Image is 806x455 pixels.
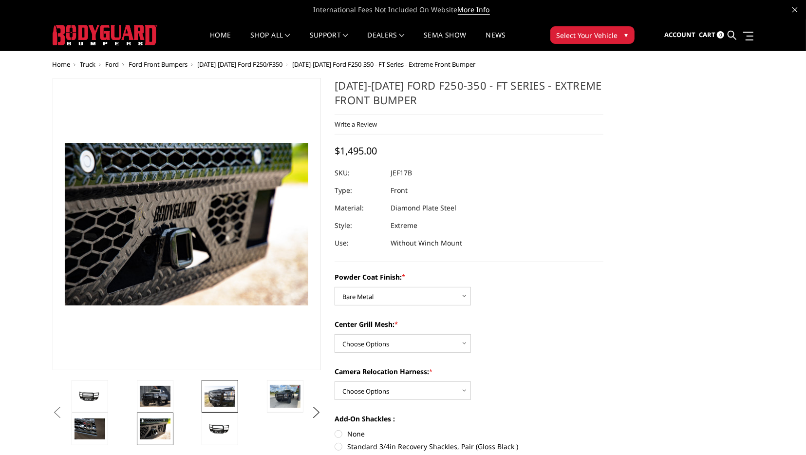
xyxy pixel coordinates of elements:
span: 0 [717,31,724,38]
img: 2017-2022 Ford F250-350 - FT Series - Extreme Front Bumper [205,386,235,406]
a: Write a Review [335,120,377,129]
dt: Type: [335,182,383,199]
span: Cart [699,30,715,39]
a: Truck [80,60,96,69]
a: Ford Front Bumpers [129,60,188,69]
img: BODYGUARD BUMPERS [53,25,157,45]
a: Account [664,22,695,48]
a: More Info [458,5,490,15]
a: Support [310,32,348,51]
a: Cart 0 [699,22,724,48]
span: Select Your Vehicle [557,30,618,40]
span: Account [664,30,695,39]
button: Previous [50,405,65,420]
a: shop all [251,32,290,51]
span: $1,495.00 [335,144,377,157]
dt: Style: [335,217,383,234]
label: Powder Coat Finish: [335,272,603,282]
label: Add-On Shackles : [335,414,603,424]
a: [DATE]-[DATE] Ford F250/F350 [198,60,283,69]
h1: [DATE]-[DATE] Ford F250-350 - FT Series - Extreme Front Bumper [335,78,603,114]
dt: Use: [335,234,383,252]
label: Standard 3/4in Recovery Shackles, Pair (Gloss Black ) [335,441,603,452]
img: 2017-2022 Ford F250-350 - FT Series - Extreme Front Bumper [270,385,300,408]
img: 2017-2022 Ford F250-350 - FT Series - Extreme Front Bumper [140,386,170,406]
dd: Diamond Plate Steel [391,199,456,217]
a: Home [210,32,231,51]
span: [DATE]-[DATE] Ford F250-350 - FT Series - Extreme Front Bumper [293,60,476,69]
label: Center Grill Mesh: [335,319,603,329]
button: Select Your Vehicle [550,26,635,44]
dt: Material: [335,199,383,217]
a: Ford [106,60,119,69]
a: News [486,32,506,51]
a: 2017-2022 Ford F250-350 - FT Series - Extreme Front Bumper [53,78,321,370]
dt: SKU: [335,164,383,182]
a: SEMA Show [424,32,466,51]
a: Dealers [368,32,405,51]
dd: JEF17B [391,164,412,182]
span: ▾ [625,30,628,40]
dd: Without Winch Mount [391,234,462,252]
img: 2017-2022 Ford F250-350 - FT Series - Extreme Front Bumper [205,422,235,436]
label: Camera Relocation Harness: [335,366,603,377]
img: 2017-2022 Ford F250-350 - FT Series - Extreme Front Bumper [140,418,170,439]
a: Home [53,60,71,69]
img: 2017-2022 Ford F250-350 - FT Series - Extreme Front Bumper [75,418,105,439]
dd: Extreme [391,217,417,234]
label: None [335,429,603,439]
button: Next [309,405,323,420]
dd: Front [391,182,408,199]
img: 2017-2022 Ford F250-350 - FT Series - Extreme Front Bumper [75,389,105,404]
